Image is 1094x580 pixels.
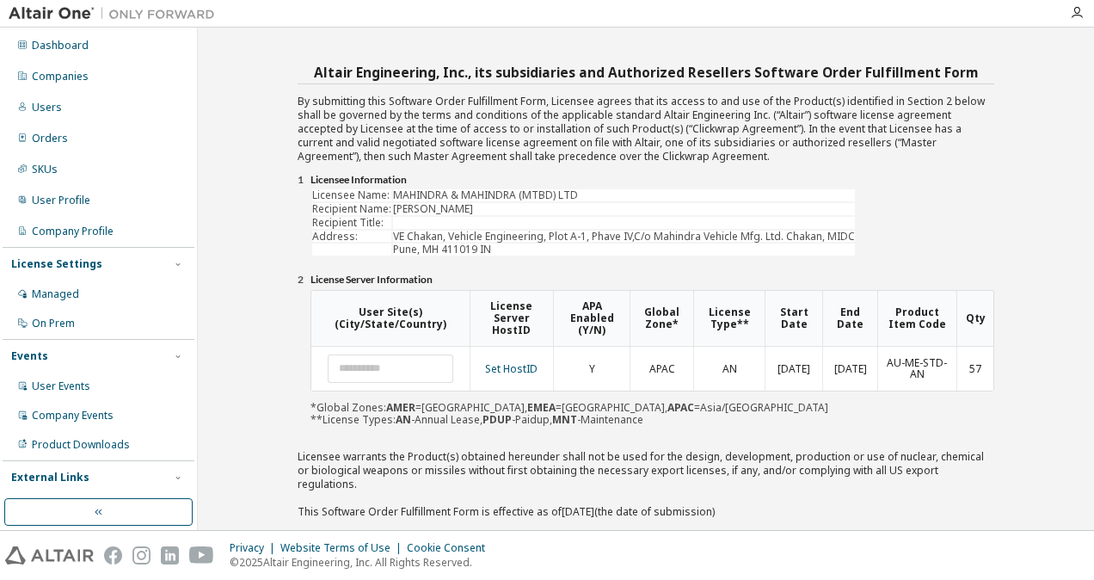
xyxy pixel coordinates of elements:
[311,291,470,346] th: User Site(s) (City/State/Country)
[32,39,89,52] div: Dashboard
[393,203,855,215] td: [PERSON_NAME]
[32,163,58,176] div: SKUs
[11,257,102,271] div: License Settings
[822,347,877,392] td: [DATE]
[230,541,280,555] div: Privacy
[32,194,90,207] div: User Profile
[393,231,855,243] td: VE Chakan, Vehicle Engineering, Plot A-1, Phave IV,C/o Mahindra Vehicle Mfg. Ltd. Chakan, MIDC
[32,101,62,114] div: Users
[32,287,79,301] div: Managed
[956,347,993,392] td: 57
[956,291,993,346] th: Qty
[32,132,68,145] div: Orders
[312,231,391,243] td: Address:
[161,546,179,565] img: linkedin.svg
[630,291,693,346] th: Global Zone*
[11,349,48,363] div: Events
[630,347,693,392] td: APAC
[310,174,994,188] li: Licensee Information
[11,471,89,484] div: External Links
[104,546,122,565] img: facebook.svg
[132,546,151,565] img: instagram.svg
[32,438,130,452] div: Product Downloads
[32,225,114,238] div: Company Profile
[482,412,512,427] b: PDUP
[393,244,855,256] td: Pune, MH 411019 IN
[310,290,994,426] div: *Global Zones: =[GEOGRAPHIC_DATA], =[GEOGRAPHIC_DATA], =Asia/[GEOGRAPHIC_DATA] **License Types: -...
[312,217,391,229] td: Recipient Title:
[386,400,415,415] b: AMER
[189,546,214,565] img: youtube.svg
[667,400,694,415] b: APAC
[765,291,822,346] th: Start Date
[693,291,765,346] th: License Type**
[310,274,994,287] li: License Server Information
[312,189,391,201] td: Licensee Name:
[553,291,630,346] th: APA Enabled (Y/N)
[298,60,994,84] h3: Altair Engineering, Inc., its subsidiaries and Authorized Resellers Software Order Fulfillment Form
[393,189,855,201] td: MAHINDRA & MAHINDRA (MTBD) LTD
[877,347,956,392] td: AU-ME-STD-AN
[230,555,495,570] p: © 2025 Altair Engineering, Inc. All Rights Reserved.
[527,400,556,415] b: EMEA
[470,291,553,346] th: License Server HostID
[312,203,391,215] td: Recipient Name:
[32,70,89,83] div: Companies
[822,291,877,346] th: End Date
[9,5,224,22] img: Altair One
[553,347,630,392] td: Y
[693,347,765,392] td: AN
[485,361,538,376] a: Set HostID
[5,546,94,565] img: altair_logo.svg
[396,412,411,427] b: AN
[32,379,90,393] div: User Events
[407,541,495,555] div: Cookie Consent
[280,541,407,555] div: Website Terms of Use
[32,409,114,423] div: Company Events
[32,317,75,330] div: On Prem
[765,347,822,392] td: [DATE]
[877,291,956,346] th: Product Item Code
[552,412,577,427] b: MNT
